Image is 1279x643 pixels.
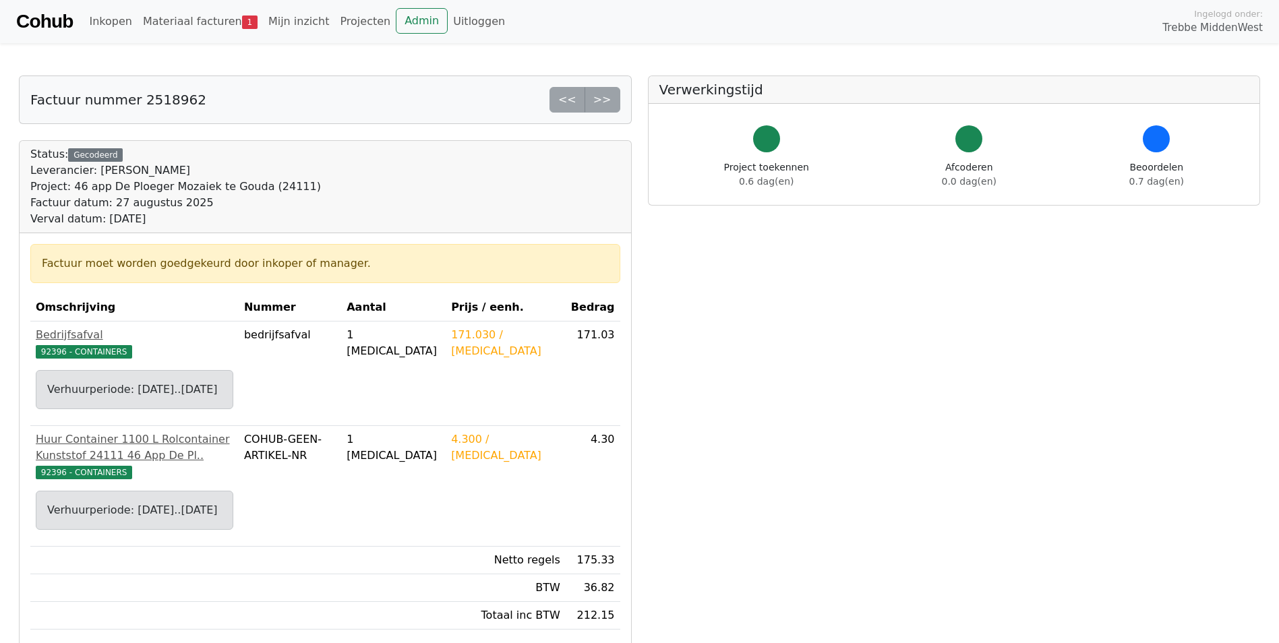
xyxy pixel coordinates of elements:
[16,5,73,38] a: Cohub
[47,502,222,518] div: Verhuurperiode: [DATE]..[DATE]
[451,327,560,359] div: 171.030 / [MEDICAL_DATA]
[347,327,440,359] div: 1 [MEDICAL_DATA]
[341,294,446,321] th: Aantal
[739,176,794,187] span: 0.6 dag(en)
[347,431,440,464] div: 1 [MEDICAL_DATA]
[334,8,396,35] a: Projecten
[1129,160,1184,189] div: Beoordelen
[239,321,341,426] td: bedrijfsafval
[30,179,321,195] div: Project: 46 app De Ploeger Mozaiek te Gouda (24111)
[446,574,566,602] td: BTW
[30,294,239,321] th: Omschrijving
[1129,176,1184,187] span: 0.7 dag(en)
[396,8,448,34] a: Admin
[36,345,132,359] span: 92396 - CONTAINERS
[446,294,566,321] th: Prijs / eenh.
[239,294,341,321] th: Nummer
[566,547,620,574] td: 175.33
[36,327,233,359] a: Bedrijfsafval92396 - CONTAINERS
[36,466,132,479] span: 92396 - CONTAINERS
[242,16,258,29] span: 1
[36,327,233,343] div: Bedrijfsafval
[30,162,321,179] div: Leverancier: [PERSON_NAME]
[36,431,233,480] a: Huur Container 1100 L Rolcontainer Kunststof 24111 46 App De Pl..92396 - CONTAINERS
[446,547,566,574] td: Netto regels
[239,426,341,547] td: COHUB-GEEN-ARTIKEL-NR
[566,321,620,426] td: 171.03
[263,8,335,35] a: Mijn inzicht
[451,431,560,464] div: 4.300 / [MEDICAL_DATA]
[448,8,510,35] a: Uitloggen
[566,574,620,602] td: 36.82
[446,602,566,630] td: Totaal inc BTW
[47,381,222,398] div: Verhuurperiode: [DATE]..[DATE]
[68,148,123,162] div: Gecodeerd
[1162,20,1263,36] span: Trebbe MiddenWest
[566,294,620,321] th: Bedrag
[138,8,263,35] a: Materiaal facturen1
[42,255,609,272] div: Factuur moet worden goedgekeurd door inkoper of manager.
[1194,7,1263,20] span: Ingelogd onder:
[659,82,1249,98] h5: Verwerkingstijd
[84,8,137,35] a: Inkopen
[566,602,620,630] td: 212.15
[942,176,997,187] span: 0.0 dag(en)
[30,146,321,227] div: Status:
[724,160,809,189] div: Project toekennen
[30,92,206,108] h5: Factuur nummer 2518962
[36,431,233,464] div: Huur Container 1100 L Rolcontainer Kunststof 24111 46 App De Pl..
[30,211,321,227] div: Verval datum: [DATE]
[566,426,620,547] td: 4.30
[30,195,321,211] div: Factuur datum: 27 augustus 2025
[942,160,997,189] div: Afcoderen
